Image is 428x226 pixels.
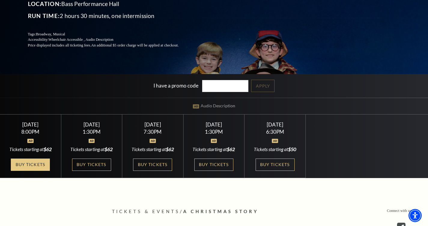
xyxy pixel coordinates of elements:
div: Accessibility Menu [408,209,422,222]
label: I have a promo code [153,82,199,88]
p: / [112,208,316,216]
p: Accessibility: [28,37,193,43]
p: Tags: [28,31,193,37]
div: 7:30PM [129,129,176,134]
p: Connect with us on [387,208,416,214]
div: Tickets starting at [129,146,176,153]
a: Buy Tickets [256,159,295,171]
span: Tickets & Events [112,209,180,214]
span: Broadway, Musical [36,32,65,36]
span: $62 [166,146,174,152]
a: Buy Tickets [72,159,111,171]
div: 1:30PM [68,129,115,134]
div: Tickets starting at [252,146,298,153]
span: $62 [44,146,52,152]
span: Location: [28,0,62,7]
div: [DATE] [68,121,115,128]
span: An additional $5 order charge will be applied at checkout. [91,43,178,47]
div: Tickets starting at [68,146,115,153]
div: [DATE] [129,121,176,128]
span: $62 [105,146,113,152]
p: 2 hours 30 minutes, one intermission [28,11,193,21]
div: [DATE] [7,121,54,128]
div: [DATE] [190,121,237,128]
div: 6:30PM [252,129,298,134]
div: 8:00PM [7,129,54,134]
a: Buy Tickets [133,159,172,171]
span: A Christmas Story [183,209,259,214]
div: Tickets starting at [7,146,54,153]
div: [DATE] [252,121,298,128]
span: Wheelchair Accessible , Audio Description [48,37,113,42]
a: Buy Tickets [11,159,50,171]
span: $62 [227,146,235,152]
span: Run Time: [28,12,60,19]
span: $50 [288,146,296,152]
div: Tickets starting at [190,146,237,153]
div: 1:30PM [190,129,237,134]
p: Price displayed includes all ticketing fees. [28,43,193,48]
a: Buy Tickets [194,159,233,171]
